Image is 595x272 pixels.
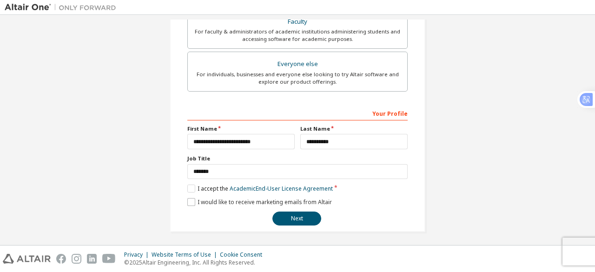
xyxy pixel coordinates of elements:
[124,251,152,259] div: Privacy
[193,15,402,28] div: Faculty
[72,254,81,264] img: instagram.svg
[187,106,408,120] div: Your Profile
[187,198,332,206] label: I would like to receive marketing emails from Altair
[187,185,333,192] label: I accept the
[102,254,116,264] img: youtube.svg
[220,251,268,259] div: Cookie Consent
[300,125,408,133] label: Last Name
[187,125,295,133] label: First Name
[272,212,321,226] button: Next
[56,254,66,264] img: facebook.svg
[193,71,402,86] div: For individuals, businesses and everyone else looking to try Altair software and explore our prod...
[230,185,333,192] a: Academic End-User License Agreement
[3,254,51,264] img: altair_logo.svg
[152,251,220,259] div: Website Terms of Use
[193,58,402,71] div: Everyone else
[193,28,402,43] div: For faculty & administrators of academic institutions administering students and accessing softwa...
[87,254,97,264] img: linkedin.svg
[187,155,408,162] label: Job Title
[124,259,268,266] p: © 2025 Altair Engineering, Inc. All Rights Reserved.
[5,3,121,12] img: Altair One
